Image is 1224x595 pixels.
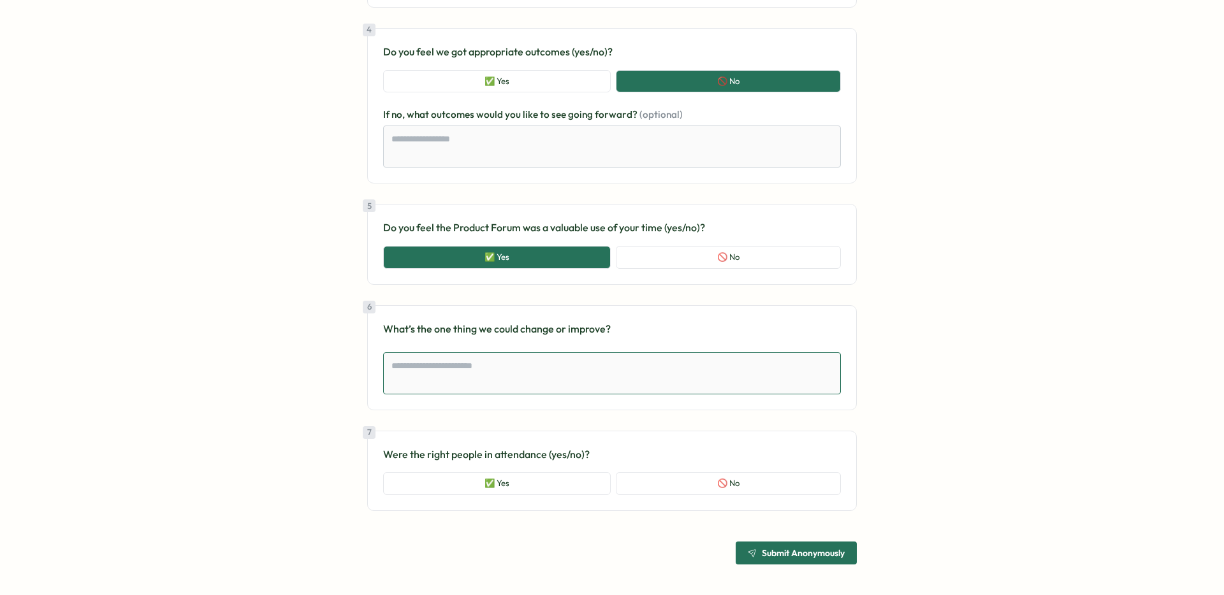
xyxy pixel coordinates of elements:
[523,108,540,120] span: like
[431,108,476,120] span: outcomes
[383,472,611,495] button: ✅ Yes
[383,70,611,93] button: ✅ Yes
[639,108,683,120] span: (optional)
[762,548,845,557] span: Submit Anonymously
[383,321,841,337] p: What’s the one thing we could change or improve?
[383,447,841,462] p: Were the right people in attendance (yes/no)?
[595,108,639,120] span: forward?
[407,108,431,120] span: what
[476,108,505,120] span: would
[616,246,841,269] button: 🚫 No
[551,108,568,120] span: see
[383,220,841,236] p: Do you feel the Product Forum was a valuable use of your time (yes/no)?
[391,108,407,120] span: no,
[736,541,857,564] button: Submit Anonymously
[383,246,611,269] button: ✅ Yes
[616,472,841,495] button: 🚫 No
[363,301,375,313] div: 6
[505,108,523,120] span: you
[540,108,551,120] span: to
[383,44,841,60] p: Do you feel we got appropriate outcomes (yes/no)?
[383,108,391,120] span: If
[568,108,595,120] span: going
[363,426,375,439] div: 7
[616,70,841,93] button: 🚫 No
[363,199,375,212] div: 5
[363,24,375,36] div: 4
